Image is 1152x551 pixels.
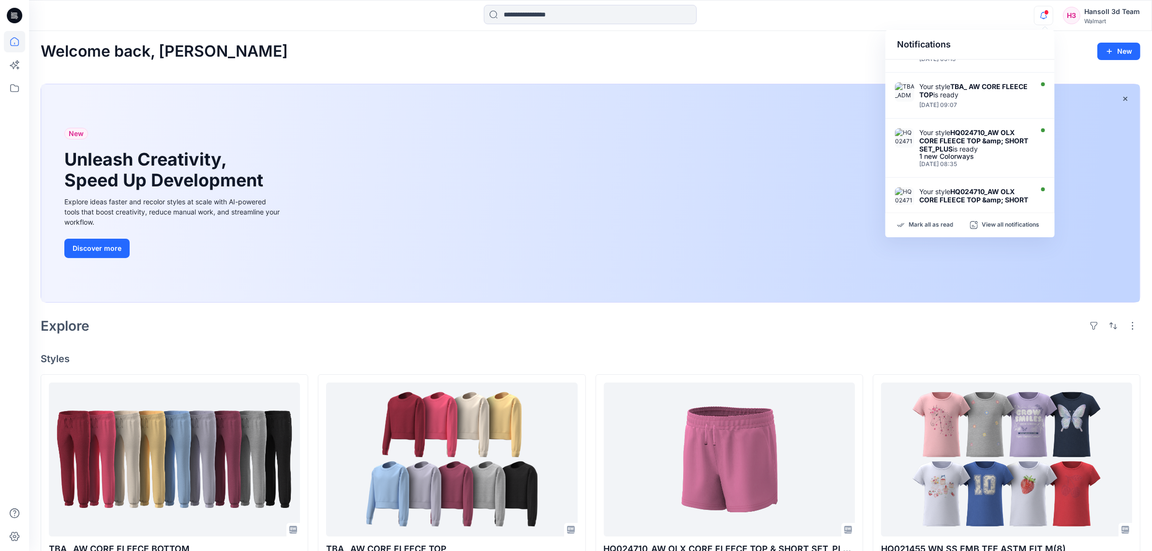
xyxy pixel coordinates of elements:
img: TBA_ADM FC_AW CORE FLEECE TOP [895,82,914,102]
div: Hansoll 3d Team [1084,6,1140,17]
p: Mark all as read [909,221,953,230]
h2: Welcome back, [PERSON_NAME] [41,43,288,61]
p: View all notifications [982,221,1039,230]
div: Explore ideas faster and recolor styles at scale with AI-powered tools that boost creativity, red... [64,197,282,227]
h1: Unleash Creativity, Speed Up Development [64,149,268,191]
div: Notifications [885,30,1055,60]
div: Walmart [1084,17,1140,25]
strong: HQ024710_AW OLX CORE FLEECE TOP &amp; SHORT SET_PLUS [919,128,1028,153]
a: TBA_ AW CORE FLEECE BOTTOM [49,383,300,536]
div: Friday, August 29, 2025 08:35 [919,161,1031,168]
button: New [1097,43,1140,60]
div: Your style is ready [919,187,1031,212]
div: H3 [1063,7,1080,24]
a: HQ021455 WN SS EMB TEE ASTM FIT M(8) [881,383,1132,536]
div: Your style is ready [919,128,1031,153]
div: Friday, August 29, 2025 09:07 [919,102,1031,108]
strong: TBA_ AW CORE FLEECE TOP [919,82,1028,99]
a: TBA_ AW CORE FLEECE TOP [326,383,577,536]
div: Your style is ready [919,82,1031,99]
button: Discover more [64,239,130,258]
img: HQ024710-BTM_GV_ AW OLX CORE FLEECE TOP & SHORT SET_PLUS [895,187,914,207]
h2: Explore [41,318,90,334]
span: New [69,128,84,139]
strong: HQ024710_AW OLX CORE FLEECE TOP &amp; SHORT SET_PLUS [919,187,1028,212]
img: HQ024710-BTM_GV_ AW OLX CORE FLEECE TOP & SHORT SET_PLUS [895,128,914,148]
h4: Styles [41,353,1140,365]
a: Discover more [64,239,282,258]
a: HQ024710_AW OLX CORE FLEECE TOP & SHORT SET_PLUS [604,383,855,536]
div: 1 new Colorways [919,153,1031,160]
